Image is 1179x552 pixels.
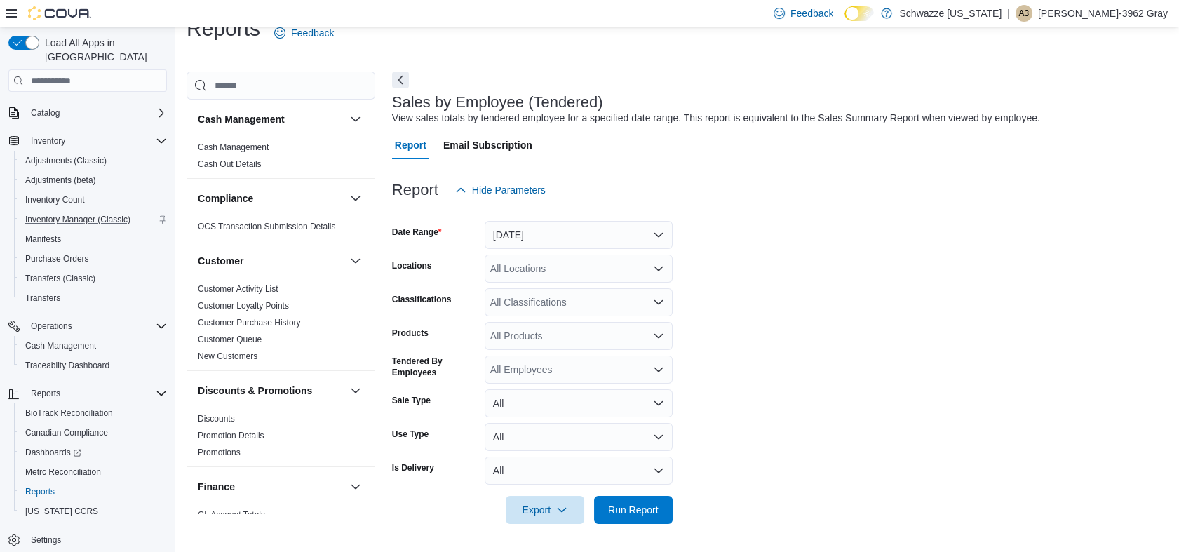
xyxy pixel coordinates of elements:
button: Run Report [594,496,673,524]
span: Inventory [25,133,167,149]
span: Cash Out Details [198,159,262,170]
button: Finance [198,480,344,494]
a: Cash Management [20,337,102,354]
label: Classifications [392,294,452,305]
button: [DATE] [485,221,673,249]
span: Reports [25,486,55,497]
a: Inventory Count [20,191,90,208]
span: Reports [25,385,167,402]
span: Inventory Count [20,191,167,208]
div: Cash Management [187,139,375,178]
a: Manifests [20,231,67,248]
p: [PERSON_NAME]-3962 Gray [1038,5,1168,22]
span: Transfers [25,292,60,304]
h3: Discounts & Promotions [198,384,312,398]
h3: Compliance [198,191,253,206]
span: Traceabilty Dashboard [20,357,167,374]
button: Transfers (Classic) [14,269,173,288]
a: Transfers [20,290,66,307]
button: Cash Management [198,112,344,126]
span: Feedback [291,26,334,40]
div: Alfred-3962 Gray [1016,5,1032,22]
p: | [1007,5,1010,22]
span: Inventory Count [25,194,85,206]
h3: Sales by Employee (Tendered) [392,94,603,111]
span: Operations [25,318,167,335]
span: Customer Activity List [198,283,278,295]
span: A3 [1018,5,1029,22]
span: Promotions [198,447,241,458]
button: Open list of options [653,330,664,342]
button: Inventory [3,131,173,151]
span: BioTrack Reconciliation [20,405,167,422]
span: Washington CCRS [20,503,167,520]
button: Cash Management [347,111,364,128]
span: Cash Management [25,340,96,351]
span: Feedback [790,6,833,20]
button: Discounts & Promotions [347,382,364,399]
span: Reports [31,388,60,399]
a: Metrc Reconciliation [20,464,107,480]
label: Sale Type [392,395,431,406]
button: Transfers [14,288,173,308]
button: Finance [347,478,364,495]
button: BioTrack Reconciliation [14,403,173,423]
span: Load All Apps in [GEOGRAPHIC_DATA] [39,36,167,64]
div: View sales totals by tendered employee for a specified date range. This report is equivalent to t... [392,111,1040,126]
button: Open list of options [653,297,664,308]
h3: Report [392,182,438,198]
span: Customer Loyalty Points [198,300,289,311]
a: OCS Transaction Submission Details [198,222,336,231]
a: Adjustments (beta) [20,172,102,189]
button: Customer [347,253,364,269]
button: Open list of options [653,263,664,274]
button: Operations [3,316,173,336]
span: Operations [31,321,72,332]
div: Discounts & Promotions [187,410,375,466]
label: Tendered By Employees [392,356,479,378]
span: Inventory Manager (Classic) [20,211,167,228]
span: Customer Queue [198,334,262,345]
span: Dashboards [25,447,81,458]
button: Reports [25,385,66,402]
button: Purchase Orders [14,249,173,269]
span: New Customers [198,351,257,362]
span: Customer Purchase History [198,317,301,328]
a: Cash Management [198,142,269,152]
a: Traceabilty Dashboard [20,357,115,374]
span: Export [514,496,576,524]
div: Customer [187,281,375,370]
a: GL Account Totals [198,510,265,520]
button: Inventory Count [14,190,173,210]
img: Cova [28,6,91,20]
span: Canadian Compliance [25,427,108,438]
a: Customer Loyalty Points [198,301,289,311]
button: Next [392,72,409,88]
span: Catalog [31,107,60,119]
button: Adjustments (Classic) [14,151,173,170]
span: Metrc Reconciliation [20,464,167,480]
a: [US_STATE] CCRS [20,503,104,520]
button: All [485,457,673,485]
a: Customer Purchase History [198,318,301,328]
button: Traceabilty Dashboard [14,356,173,375]
label: Use Type [392,429,429,440]
a: Inventory Manager (Classic) [20,211,136,228]
a: Adjustments (Classic) [20,152,112,169]
a: BioTrack Reconciliation [20,405,119,422]
span: Inventory [31,135,65,147]
button: Settings [3,530,173,550]
a: Dashboards [20,444,87,461]
a: Promotion Details [198,431,264,440]
span: Cash Management [20,337,167,354]
span: Purchase Orders [20,250,167,267]
button: Operations [25,318,78,335]
span: Manifests [20,231,167,248]
a: Feedback [269,19,339,47]
label: Is Delivery [392,462,434,473]
button: Catalog [25,105,65,121]
span: Settings [25,531,167,548]
h1: Reports [187,15,260,43]
span: Dashboards [20,444,167,461]
button: Adjustments (beta) [14,170,173,190]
